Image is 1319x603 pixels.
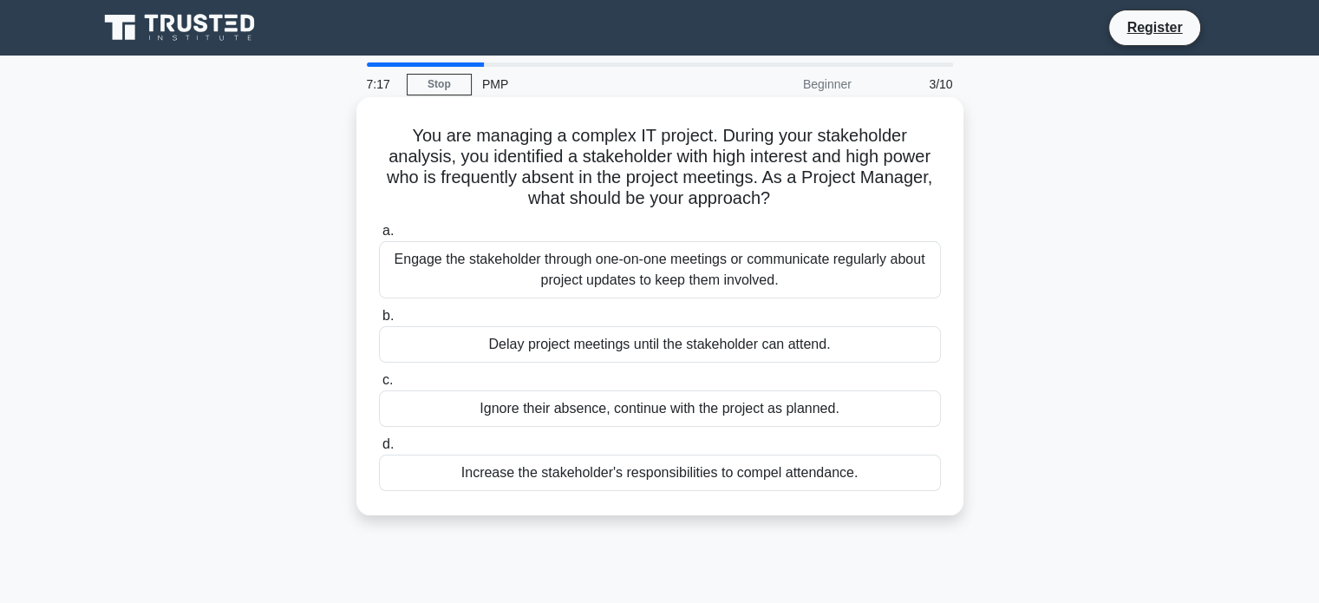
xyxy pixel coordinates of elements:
span: b. [382,308,394,323]
div: Beginner [710,67,862,102]
div: Delay project meetings until the stakeholder can attend. [379,326,941,363]
a: Register [1116,16,1192,38]
a: Stop [407,74,472,95]
div: PMP [472,67,710,102]
span: a. [382,223,394,238]
div: Engage the stakeholder through one-on-one meetings or communicate regularly about project updates... [379,241,941,298]
span: d. [382,436,394,451]
div: Increase the stakeholder's responsibilities to compel attendance. [379,455,941,491]
div: 7:17 [356,67,407,102]
span: c. [382,372,393,387]
div: Ignore their absence, continue with the project as planned. [379,390,941,427]
h5: You are managing a complex IT project. During your stakeholder analysis, you identified a stakeho... [377,125,943,210]
div: 3/10 [862,67,963,102]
